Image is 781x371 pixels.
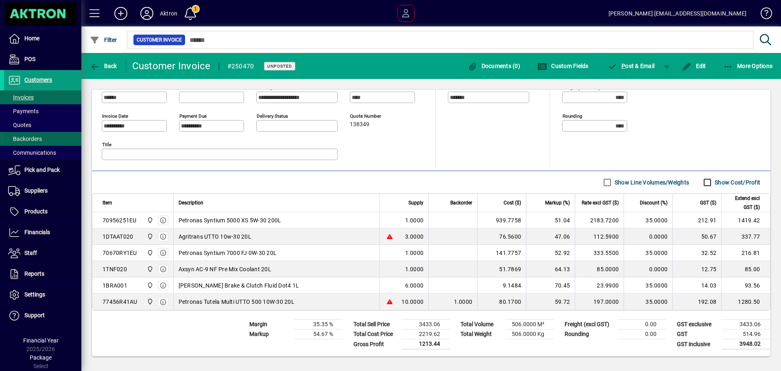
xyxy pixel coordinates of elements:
span: More Options [723,63,773,69]
td: 47.06 [526,228,575,245]
a: Financials [4,222,81,243]
span: GST ($) [700,198,716,207]
td: 939.7758 [477,212,526,228]
td: 35.0000 [624,294,672,310]
mat-label: Rounding [563,113,582,119]
a: Suppliers [4,181,81,201]
td: Rounding [561,329,617,339]
span: 1.0000 [454,298,473,306]
span: Backorder [450,198,472,207]
a: Home [4,29,81,49]
td: 1419.42 [721,212,770,228]
td: 51.04 [526,212,575,228]
span: Customers [24,77,52,83]
td: 3433.06 [722,320,770,329]
span: Petronas Syntium 5000 XS 5W-30 200L [179,216,281,224]
a: Staff [4,243,81,263]
span: Axsyn AC-9 NF Pre Mix Coolant 20L [179,265,271,273]
span: Petronas Syntium 7000 FJ 0W-30 20L [179,249,277,257]
button: Add [108,6,134,21]
span: P [622,63,625,69]
div: 197.0000 [580,298,619,306]
td: 35.0000 [624,277,672,294]
div: 70670RY1EU [103,249,137,257]
td: 141.7757 [477,245,526,261]
button: Documents (0) [465,59,522,73]
span: Petronas Tutela Multi UTTO 500 10W-30 20L [179,298,295,306]
span: Customer Invoice [137,36,182,44]
button: Profile [134,6,160,21]
div: 85.0000 [580,265,619,273]
td: 70.45 [526,277,575,294]
span: 138349 [350,121,369,128]
td: 0.00 [617,329,666,339]
span: Support [24,312,45,318]
span: Central [145,232,154,241]
span: Settings [24,291,45,298]
td: GST [673,329,722,339]
span: 3.0000 [405,233,424,241]
td: 52.92 [526,245,575,261]
span: Central [145,297,154,306]
span: 1.0000 [405,265,424,273]
td: 3433.06 [401,320,450,329]
td: 76.5600 [477,228,526,245]
td: 35.0000 [624,245,672,261]
td: 0.00 [617,320,666,329]
a: Settings [4,285,81,305]
td: Markup [245,329,294,339]
mat-label: Title [102,142,111,147]
td: 506.0000 M³ [505,320,554,329]
td: 1213.44 [401,339,450,349]
div: 1TNF020 [103,265,127,273]
div: 1BRA001 [103,281,127,290]
span: Home [24,35,39,42]
td: 50.67 [672,228,721,245]
span: Documents (0) [467,63,520,69]
span: Quote number [350,114,399,119]
span: Financials [24,229,50,235]
span: Central [145,216,154,225]
div: #250470 [227,60,254,73]
td: Total Weight [456,329,505,339]
span: Central [145,265,154,274]
td: 35.0000 [624,212,672,228]
td: 93.56 [721,277,770,294]
mat-label: Delivery status [257,113,288,119]
span: Item [103,198,112,207]
td: 216.81 [721,245,770,261]
td: 1280.50 [721,294,770,310]
a: Knowledge Base [755,2,771,28]
button: Filter [88,33,119,47]
span: Communications [8,149,56,156]
span: Package [30,354,52,361]
span: Agritrans UTTO 10w-30 20L [179,233,251,241]
div: Customer Invoice [132,59,211,72]
button: Post & Email [604,59,659,73]
span: Rate excl GST ($) [582,198,619,207]
td: 192.08 [672,294,721,310]
td: 54.67 % [294,329,343,339]
td: Margin [245,320,294,329]
mat-label: Invoice date [102,113,128,119]
a: Products [4,202,81,222]
a: POS [4,49,81,70]
span: Edit [682,63,706,69]
td: 85.00 [721,261,770,277]
td: 506.0000 Kg [505,329,554,339]
div: 23.9900 [580,281,619,290]
span: Payments [8,108,39,114]
td: Freight (excl GST) [561,320,617,329]
span: ost & Email [608,63,655,69]
div: Aktron [160,7,177,20]
span: Custom Fields [537,63,589,69]
button: Back [88,59,119,73]
a: Support [4,305,81,326]
span: Back [90,63,117,69]
a: Reports [4,264,81,284]
div: [PERSON_NAME] [EMAIL_ADDRESS][DOMAIN_NAME] [609,7,746,20]
div: 77456R41AU [103,298,137,306]
span: 1.0000 [405,249,424,257]
td: Total Sell Price [349,320,401,329]
button: More Options [721,59,775,73]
